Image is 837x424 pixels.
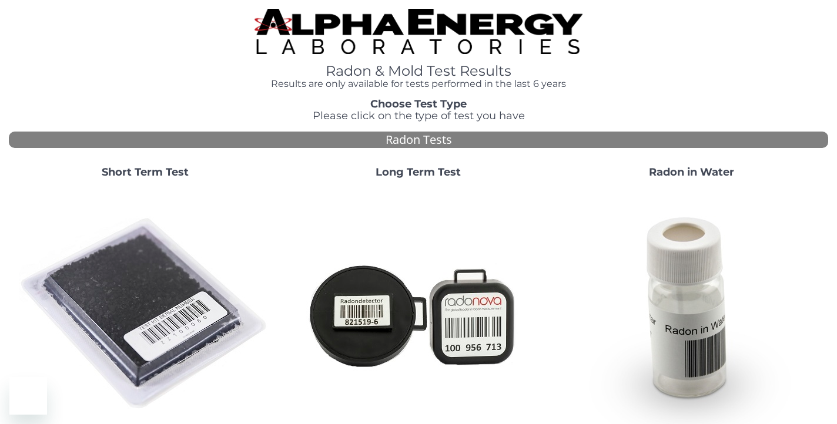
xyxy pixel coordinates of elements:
img: TightCrop.jpg [255,9,582,54]
strong: Choose Test Type [370,97,467,110]
iframe: Button to launch messaging window [9,377,47,415]
strong: Long Term Test [376,166,461,179]
span: Please click on the type of test you have [313,109,525,122]
strong: Radon in Water [649,166,734,179]
h4: Results are only available for tests performed in the last 6 years [255,79,582,89]
strong: Short Term Test [102,166,189,179]
h1: Radon & Mold Test Results [255,63,582,79]
div: Radon Tests [9,132,828,149]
